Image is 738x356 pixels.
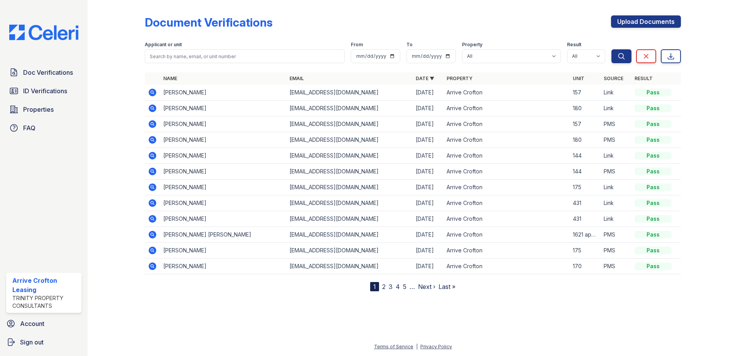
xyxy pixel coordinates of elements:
[601,259,631,274] td: PMS
[570,101,601,116] td: 180
[20,338,44,347] span: Sign out
[370,282,379,291] div: 1
[635,76,653,81] a: Result
[286,180,413,195] td: [EMAIL_ADDRESS][DOMAIN_NAME]
[443,243,570,259] td: Arrive Crofton
[416,76,434,81] a: Date ▼
[12,294,78,310] div: Trinity Property Consultants
[160,132,286,148] td: [PERSON_NAME]
[570,227,601,243] td: 1621 apart. 170
[286,227,413,243] td: [EMAIL_ADDRESS][DOMAIN_NAME]
[160,227,286,243] td: [PERSON_NAME] [PERSON_NAME]
[601,195,631,211] td: Link
[601,116,631,132] td: PMS
[570,132,601,148] td: 180
[6,83,81,99] a: ID Verifications
[289,76,304,81] a: Email
[635,152,672,160] div: Pass
[413,243,443,259] td: [DATE]
[635,199,672,207] div: Pass
[286,164,413,180] td: [EMAIL_ADDRESS][DOMAIN_NAME]
[601,132,631,148] td: PMS
[389,283,393,291] a: 3
[286,259,413,274] td: [EMAIL_ADDRESS][DOMAIN_NAME]
[23,86,67,96] span: ID Verifications
[286,116,413,132] td: [EMAIL_ADDRESS][DOMAIN_NAME]
[3,25,85,40] img: CE_Logo_Blue-a8612792a0a2168367f1c8372b55b34899dd931a85d93a1a3d3e32e68fde9ad4.png
[351,42,363,48] label: From
[416,344,418,349] div: |
[567,42,581,48] label: Result
[410,282,415,291] span: …
[601,211,631,227] td: Link
[6,102,81,117] a: Properties
[160,243,286,259] td: [PERSON_NAME]
[20,319,44,328] span: Account
[443,148,570,164] td: Arrive Crofton
[160,259,286,274] td: [PERSON_NAME]
[374,344,413,349] a: Terms of Service
[145,49,345,63] input: Search by name, email, or unit number
[570,243,601,259] td: 175
[23,123,36,133] span: FAQ
[601,227,631,243] td: PMS
[601,164,631,180] td: PMS
[145,15,273,29] div: Document Verifications
[635,183,672,191] div: Pass
[601,243,631,259] td: PMS
[570,85,601,101] td: 157
[573,76,584,81] a: Unit
[413,85,443,101] td: [DATE]
[443,132,570,148] td: Arrive Crofton
[418,283,435,291] a: Next ›
[286,243,413,259] td: [EMAIL_ADDRESS][DOMAIN_NAME]
[413,227,443,243] td: [DATE]
[635,89,672,96] div: Pass
[3,316,85,331] a: Account
[570,164,601,180] td: 144
[413,148,443,164] td: [DATE]
[12,276,78,294] div: Arrive Crofton Leasing
[601,101,631,116] td: Link
[286,195,413,211] td: [EMAIL_ADDRESS][DOMAIN_NAME]
[601,85,631,101] td: Link
[160,164,286,180] td: [PERSON_NAME]
[286,211,413,227] td: [EMAIL_ADDRESS][DOMAIN_NAME]
[3,334,85,350] a: Sign out
[286,85,413,101] td: [EMAIL_ADDRESS][DOMAIN_NAME]
[413,101,443,116] td: [DATE]
[403,283,406,291] a: 5
[413,259,443,274] td: [DATE]
[443,195,570,211] td: Arrive Crofton
[160,85,286,101] td: [PERSON_NAME]
[406,42,413,48] label: To
[6,120,81,136] a: FAQ
[23,68,73,77] span: Doc Verifications
[604,76,623,81] a: Source
[635,104,672,112] div: Pass
[570,211,601,227] td: 431
[163,76,177,81] a: Name
[6,65,81,80] a: Doc Verifications
[160,101,286,116] td: [PERSON_NAME]
[443,180,570,195] td: Arrive Crofton
[635,262,672,270] div: Pass
[443,227,570,243] td: Arrive Crofton
[635,168,672,175] div: Pass
[382,283,386,291] a: 2
[160,148,286,164] td: [PERSON_NAME]
[413,132,443,148] td: [DATE]
[570,259,601,274] td: 170
[286,148,413,164] td: [EMAIL_ADDRESS][DOMAIN_NAME]
[413,195,443,211] td: [DATE]
[447,76,472,81] a: Property
[286,101,413,116] td: [EMAIL_ADDRESS][DOMAIN_NAME]
[286,132,413,148] td: [EMAIL_ADDRESS][DOMAIN_NAME]
[570,180,601,195] td: 175
[443,211,570,227] td: Arrive Crofton
[570,116,601,132] td: 157
[443,85,570,101] td: Arrive Crofton
[413,116,443,132] td: [DATE]
[635,247,672,254] div: Pass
